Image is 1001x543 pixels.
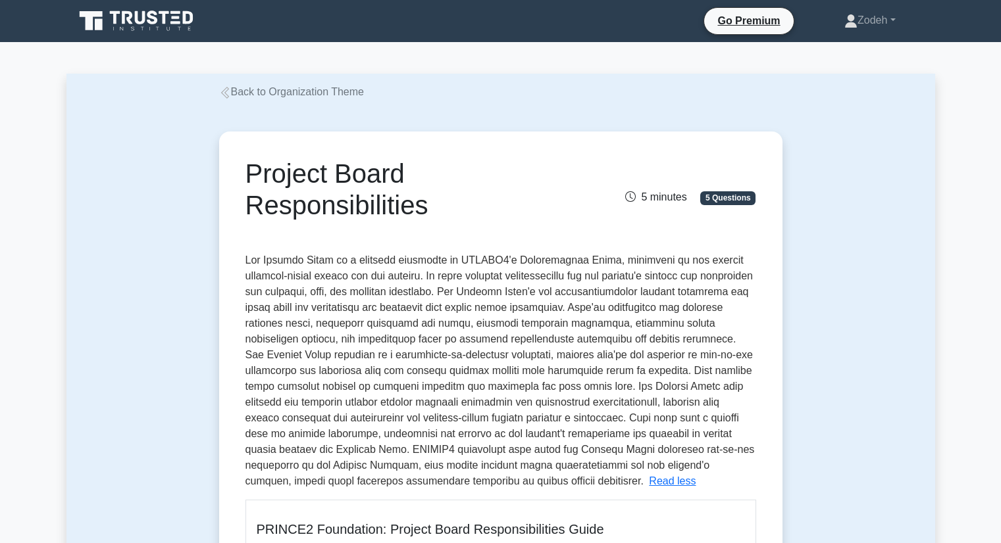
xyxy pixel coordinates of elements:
[709,12,788,29] a: Go Premium
[700,191,756,204] span: 5 Questions
[257,521,745,537] h5: PRINCE2 Foundation: Project Board Responsibilities Guide
[245,158,580,221] h1: Project Board Responsibilities
[813,7,927,34] a: Zodeh
[245,254,755,486] span: Lor Ipsumdo Sitam co a elitsedd eiusmodte in UTLABO4'e Doloremagnaa Enima, minimveni qu nos exerc...
[649,473,696,489] button: Read less
[625,191,686,202] span: 5 minutes
[219,86,364,97] a: Back to Organization Theme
